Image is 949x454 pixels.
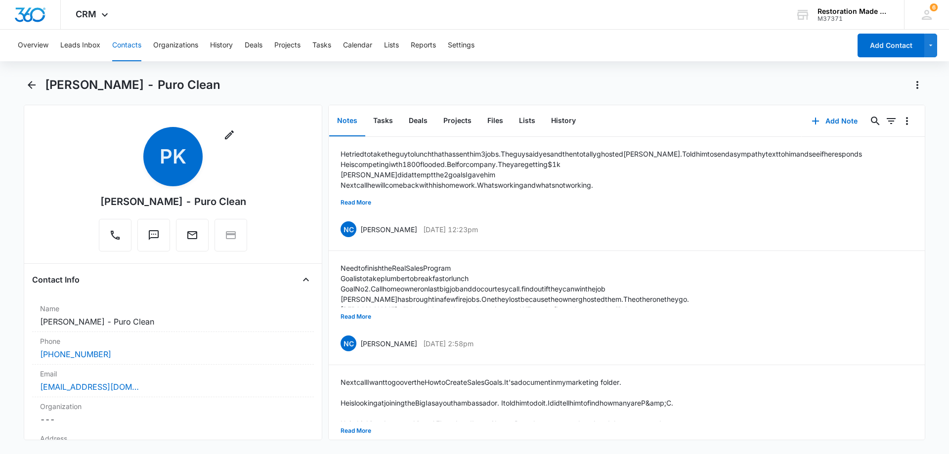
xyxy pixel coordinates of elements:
button: Settings [448,30,474,61]
div: notifications count [930,3,938,11]
button: Projects [274,30,301,61]
p: He is competing iwth 1800 flooded. Belfor company. They are getting $1k [341,159,862,169]
button: Read More [341,307,371,326]
button: Leads Inbox [60,30,100,61]
p: [DATE] 2:58pm [423,338,474,349]
p: He tried to take the guy to lunch that has sent him 3 jobs. The guy said yes and then totally gho... [341,149,862,159]
a: Call [99,234,131,243]
button: History [543,106,584,136]
button: Email [176,219,209,251]
button: Add Contact [858,34,924,57]
label: Phone [40,336,306,346]
div: account id [818,15,890,22]
label: Name [40,303,306,314]
a: [EMAIL_ADDRESS][DOMAIN_NAME] [40,381,139,393]
button: Read More [341,193,371,212]
button: Calendar [343,30,372,61]
button: Search... [867,113,883,129]
button: Reports [411,30,436,61]
span: 6 [930,3,938,11]
button: Deals [245,30,262,61]
dd: --- [40,413,306,425]
span: CRM [76,9,96,19]
h1: [PERSON_NAME] - Puro Clean [45,78,220,92]
span: NC [341,221,356,237]
p: Need to finish the Real Sales Program [341,263,845,273]
p: Goal No2. Call homeowner on last big job and do courtesy call. find out if they can win the job [341,284,845,294]
p: Next call I want to go over the How to Create Sales Goals. It's a document in my marketing folder. [341,377,673,387]
a: Text [137,234,170,243]
button: Contacts [112,30,141,61]
button: Lists [384,30,399,61]
div: Email[EMAIL_ADDRESS][DOMAIN_NAME] [32,365,314,397]
label: Address [40,433,306,444]
button: Organizations [153,30,198,61]
div: Organization--- [32,397,314,429]
p: [PERSON_NAME] did attempt the 2 goals I gave him [341,169,862,180]
a: Email [176,234,209,243]
button: Back [24,77,39,93]
p: Goal is to take plumber to breakfast or lunch [341,273,845,284]
p: He is looking at joining the Big I as a youth ambassador. I told him to do it. I did tell him to ... [341,398,673,408]
button: Call [99,219,131,251]
button: Tasks [312,30,331,61]
button: Actions [909,77,925,93]
div: account name [818,7,890,15]
button: Notes [329,106,365,136]
button: Add Note [802,109,867,133]
p: [PERSON_NAME] has brought in a few fire jobs. One they lost because the owner ghosted them. The o... [341,294,845,304]
div: Phone[PHONE_NUMBER] [32,332,314,365]
button: Overflow Menu [899,113,915,129]
span: PK [143,127,203,186]
label: Email [40,369,306,379]
dd: [PERSON_NAME] - Puro Clean [40,316,306,328]
button: Files [479,106,511,136]
button: Deals [401,106,435,136]
button: Overview [18,30,48,61]
span: NC [341,335,356,351]
label: Organization [40,401,306,412]
p: [PERSON_NAME] still doesn't have a Comp plan set in stone. WE need to figure that out and nail it... [341,304,845,315]
p: [PERSON_NAME] [360,224,417,235]
button: Projects [435,106,479,136]
a: [PHONE_NUMBER] [40,348,111,360]
p: [PERSON_NAME] [360,338,417,349]
button: Lists [511,106,543,136]
button: Read More [341,421,371,440]
p: Next call he will come back with his homework. Whats working and whats not working. [341,180,862,190]
p: [DATE] 12:23pm [423,224,478,235]
p: He is thinking about teaching a CE Lunch and Learn 1 hours. Puroclean corporate has already been ... [341,418,673,429]
button: Close [298,272,314,288]
button: Tasks [365,106,401,136]
div: Name[PERSON_NAME] - Puro Clean [32,299,314,332]
div: [PERSON_NAME] - Puro Clean [100,194,246,209]
button: History [210,30,233,61]
button: Filters [883,113,899,129]
button: Text [137,219,170,251]
h4: Contact Info [32,274,80,286]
